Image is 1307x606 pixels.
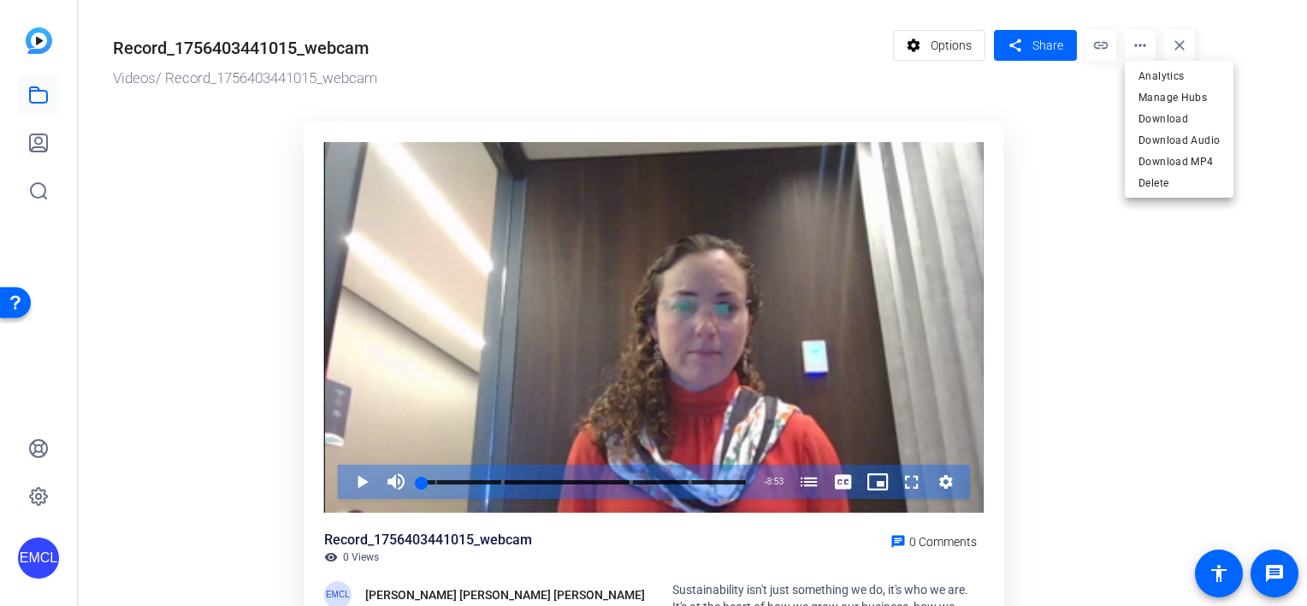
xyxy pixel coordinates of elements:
span: Manage Hubs [1138,87,1220,108]
span: Delete [1138,173,1220,193]
span: Download [1138,109,1220,129]
span: Download MP4 [1138,151,1220,172]
span: Analytics [1138,66,1220,86]
span: Download Audio [1138,130,1220,151]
